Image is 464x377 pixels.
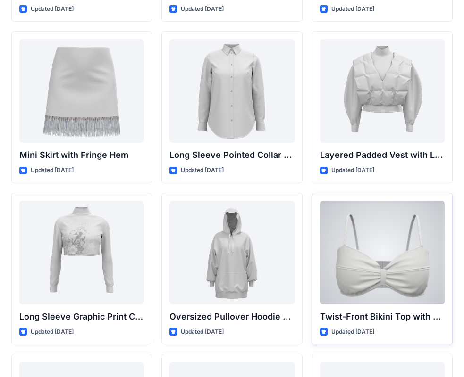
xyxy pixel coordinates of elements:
p: Updated [DATE] [331,165,374,175]
p: Updated [DATE] [181,327,224,337]
p: Long Sleeve Graphic Print Cropped Turtleneck [19,310,144,323]
p: Updated [DATE] [31,327,74,337]
a: Oversized Pullover Hoodie with Front Pocket [169,201,294,304]
p: Updated [DATE] [181,4,224,14]
p: Updated [DATE] [31,4,74,14]
a: Long Sleeve Graphic Print Cropped Turtleneck [19,201,144,304]
a: Mini Skirt with Fringe Hem [19,39,144,143]
p: Updated [DATE] [31,165,74,175]
p: Twist-Front Bikini Top with Thin Straps [320,310,445,323]
a: Long Sleeve Pointed Collar Button-Up Shirt [169,39,294,143]
a: Layered Padded Vest with Long Sleeve Top [320,39,445,143]
p: Oversized Pullover Hoodie with Front Pocket [169,310,294,323]
p: Updated [DATE] [181,165,224,175]
p: Long Sleeve Pointed Collar Button-Up Shirt [169,148,294,162]
a: Twist-Front Bikini Top with Thin Straps [320,201,445,304]
p: Mini Skirt with Fringe Hem [19,148,144,162]
p: Updated [DATE] [331,327,374,337]
p: Updated [DATE] [331,4,374,14]
p: Layered Padded Vest with Long Sleeve Top [320,148,445,162]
